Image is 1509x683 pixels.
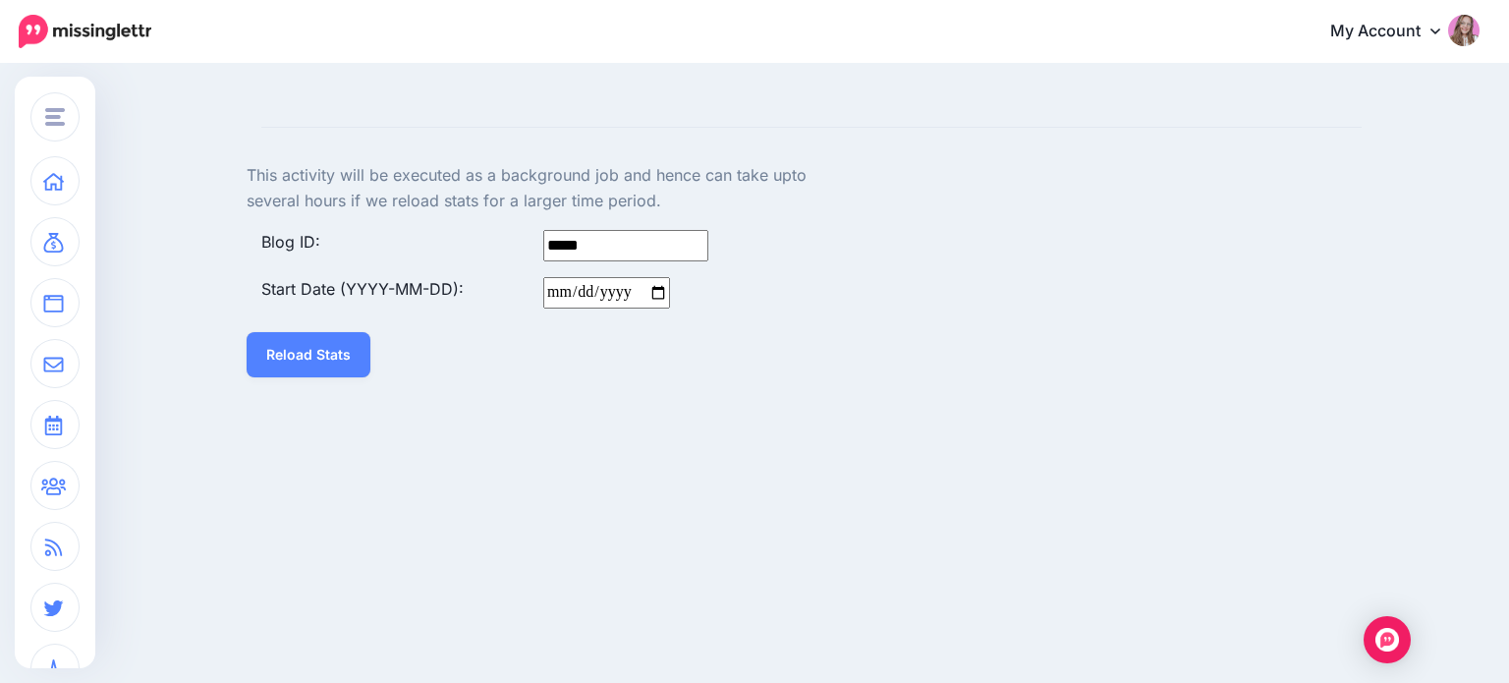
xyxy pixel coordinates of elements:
label: Start Date (YYYY-MM-DD): [261,277,515,301]
div: Open Intercom Messenger [1364,616,1411,663]
div: This activity will be executed as a background job and hence can take upto several hours if we re... [247,155,811,222]
a: My Account [1311,8,1480,56]
img: menu.png [45,108,65,126]
button: Reload Stats [247,332,370,377]
img: Missinglettr [19,15,151,48]
label: Blog ID: [261,230,515,254]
